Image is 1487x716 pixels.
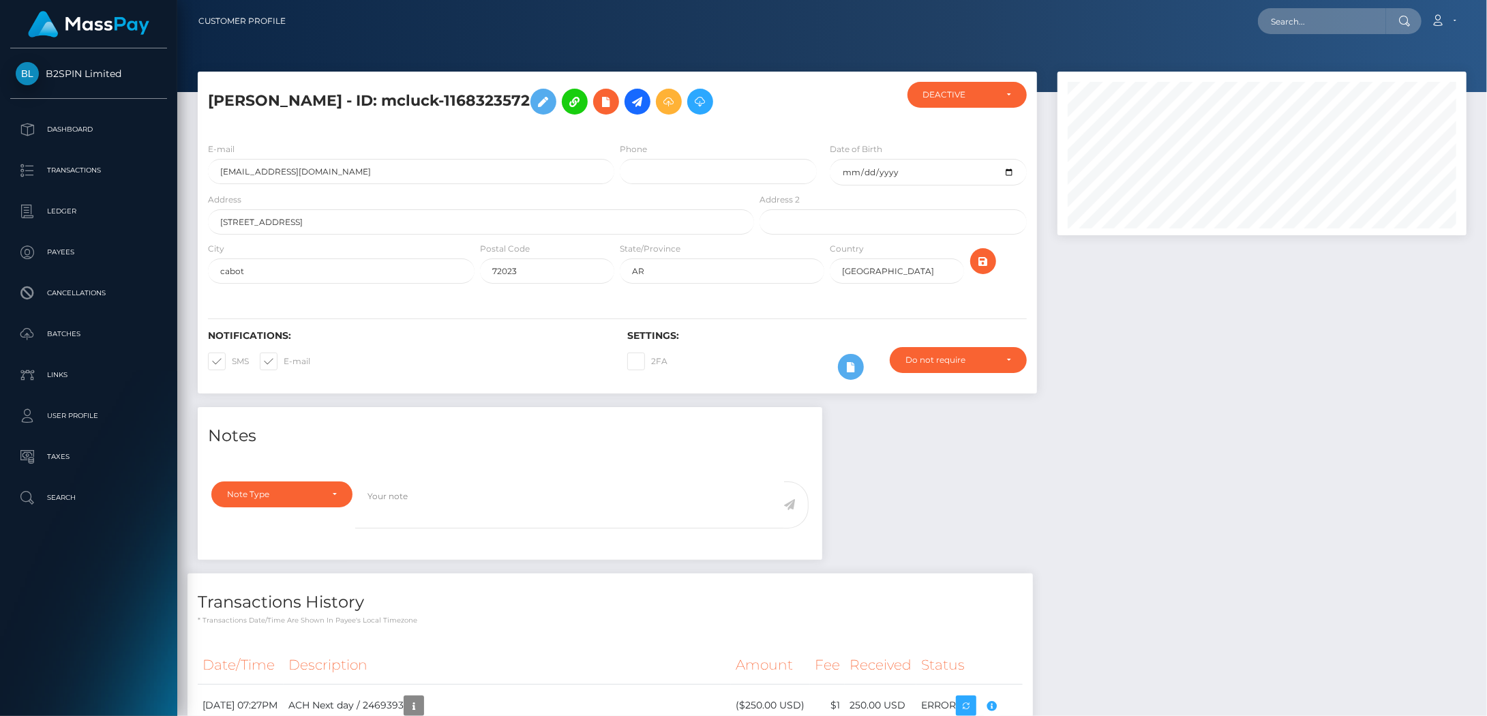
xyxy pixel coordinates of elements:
div: Note Type [227,489,321,500]
label: Date of Birth [830,143,882,155]
a: Payees [10,235,167,269]
label: Address [208,194,241,206]
p: Taxes [16,447,162,467]
a: Initiate Payout [625,89,650,115]
img: B2SPIN Limited [16,62,39,85]
a: Cancellations [10,276,167,310]
button: Note Type [211,481,352,507]
th: Description [284,646,731,684]
a: Customer Profile [198,7,286,35]
label: E-mail [260,353,310,370]
label: 2FA [627,353,667,370]
a: Taxes [10,440,167,474]
p: Search [16,488,162,508]
p: Cancellations [16,283,162,303]
span: B2SPIN Limited [10,68,167,80]
label: E-mail [208,143,235,155]
th: Fee [810,646,845,684]
label: City [208,243,224,255]
p: User Profile [16,406,162,426]
div: Do not require [905,355,995,366]
th: Status [916,646,1023,684]
h4: Notes [208,424,812,448]
label: Country [830,243,864,255]
p: Payees [16,242,162,263]
label: Address 2 [760,194,800,206]
p: Transactions [16,160,162,181]
a: Links [10,358,167,392]
h5: [PERSON_NAME] - ID: mcluck-1168323572 [208,82,747,121]
p: Links [16,365,162,385]
a: Batches [10,317,167,351]
p: Dashboard [16,119,162,140]
p: Ledger [16,201,162,222]
a: Ledger [10,194,167,228]
th: Received [845,646,916,684]
label: SMS [208,353,249,370]
th: Date/Time [198,646,284,684]
th: Amount [731,646,810,684]
p: Batches [16,324,162,344]
a: User Profile [10,399,167,433]
button: Do not require [890,347,1027,373]
label: State/Province [620,243,680,255]
p: * Transactions date/time are shown in payee's local timezone [198,615,1023,625]
div: DEACTIVE [923,89,995,100]
label: Postal Code [480,243,530,255]
a: Dashboard [10,113,167,147]
button: DEACTIVE [907,82,1027,108]
label: Phone [620,143,647,155]
h6: Settings: [627,330,1026,342]
input: Search... [1258,8,1386,34]
a: Search [10,481,167,515]
img: MassPay Logo [28,11,149,38]
a: Transactions [10,153,167,188]
h4: Transactions History [198,591,1023,614]
h6: Notifications: [208,330,607,342]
